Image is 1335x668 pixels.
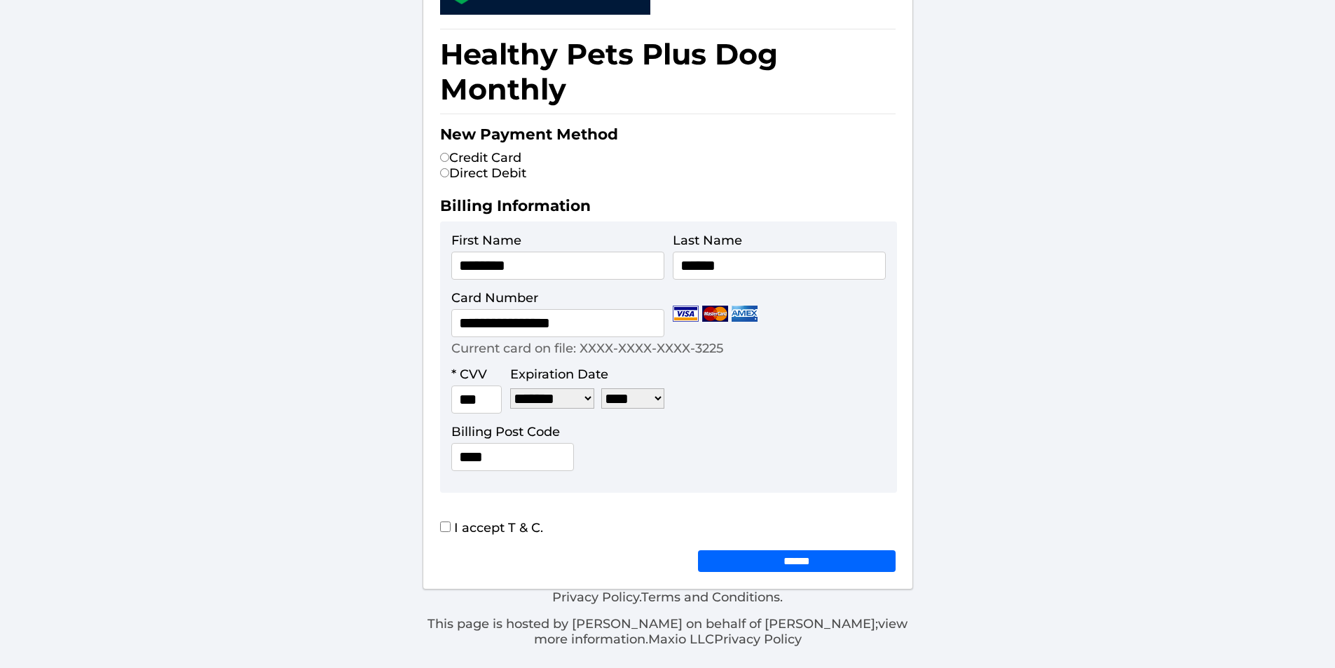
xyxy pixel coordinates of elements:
p: Current card on file: XXXX-XXXX-XXXX-3225 [451,341,723,356]
label: Last Name [673,233,742,248]
input: Direct Debit [440,168,449,177]
label: Card Number [451,290,538,306]
label: Direct Debit [440,165,526,181]
label: I accept T & C. [440,520,543,536]
p: This page is hosted by [PERSON_NAME] on behalf of [PERSON_NAME]; Maxio LLC [423,616,913,647]
img: Mastercard [702,306,728,322]
input: I accept T & C. [440,522,451,532]
h2: Billing Information [440,196,896,221]
div: . . [423,589,913,647]
a: view more information. [534,616,908,647]
input: Credit Card [440,153,449,162]
label: Expiration Date [510,367,608,382]
label: First Name [451,233,521,248]
a: Terms and Conditions [641,589,780,605]
label: Credit Card [440,150,521,165]
h2: New Payment Method [440,125,896,150]
h1: Healthy Pets Plus Dog Monthly [440,29,896,114]
img: Amex [732,306,758,322]
label: Billing Post Code [451,424,560,439]
label: * CVV [451,367,487,382]
a: Privacy Policy [552,589,639,605]
a: Privacy Policy [714,632,802,647]
img: Visa [673,306,699,322]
